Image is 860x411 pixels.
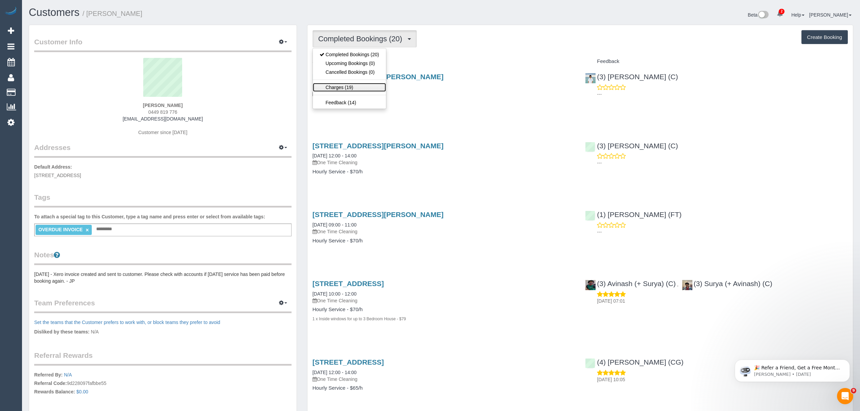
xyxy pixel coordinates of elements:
a: N/A [64,372,72,377]
p: [DATE] 07:01 [597,298,848,304]
a: Beta [748,12,769,18]
a: × [86,227,89,233]
p: One Time Cleaning [313,376,575,383]
span: 9 [851,388,856,393]
a: [STREET_ADDRESS][PERSON_NAME] [313,142,444,150]
a: (1) [PERSON_NAME] (FT) [585,211,682,218]
img: (3) Surya (+ Avinash) (C) [682,280,692,290]
a: Set the teams that the Customer prefers to work with, or block teams they prefer to avoid [34,320,220,325]
h4: Service [313,59,575,64]
span: 0449 819 776 [148,109,177,115]
iframe: Intercom notifications message [725,345,860,393]
a: Feedback (14) [313,98,386,107]
p: One Time Cleaning [313,90,575,97]
h4: Hourly Service - $70/h [313,169,575,175]
h4: Hourly Service - $65/h [313,385,575,391]
a: [STREET_ADDRESS] [313,280,384,287]
p: [DATE] 10:05 [597,376,848,383]
span: OVERDUE INVOICE [38,227,83,232]
h4: Hourly Service - $70/h [313,100,575,106]
p: One Time Cleaning [313,228,575,235]
small: / [PERSON_NAME] [83,10,143,17]
a: Upcoming Bookings (0) [313,59,386,68]
a: [DATE] 12:00 - 14:00 [313,153,357,158]
strong: [PERSON_NAME] [143,103,182,108]
span: N/A [91,329,99,334]
a: $0.00 [77,389,88,394]
span: 2 [779,9,784,14]
label: To attach a special tag to this Customer, type a tag name and press enter or select from availabl... [34,213,265,220]
a: [DATE] 10:00 - 12:00 [313,291,357,297]
iframe: Intercom live chat [837,388,853,404]
label: Referral Code: [34,380,67,387]
h4: Hourly Service - $70/h [313,238,575,244]
label: Default Address: [34,164,72,170]
a: Customers [29,6,80,18]
a: [DATE] 12:00 - 14:00 [313,370,357,375]
a: Help [791,12,804,18]
a: (3) Surya (+ Avinash) (C) [682,280,772,287]
a: (3) Avinash (+ Surya) (C) [585,280,675,287]
button: Create Booking [801,30,848,44]
a: Completed Bookings (20) [313,50,386,59]
a: Charges (19) [313,83,386,92]
a: (3) [PERSON_NAME] (C) [585,142,678,150]
h4: Feedback [585,59,848,64]
h4: Hourly Service - $70/h [313,307,575,312]
a: Cancelled Bookings (0) [313,68,386,77]
legend: Tags [34,192,292,208]
small: 1 x Inside windows for up to 3 Bedroom House - $79 [313,317,406,321]
a: [STREET_ADDRESS][PERSON_NAME] [313,211,444,218]
span: Customer since [DATE] [138,130,187,135]
img: (3) Avinash (+ Surya) (C) [585,280,596,290]
a: [PERSON_NAME] [809,12,852,18]
legend: Referral Rewards [34,350,292,366]
button: Completed Bookings (20) [313,30,417,47]
a: 2 [773,7,787,22]
p: --- [597,159,848,166]
a: [EMAIL_ADDRESS][DOMAIN_NAME] [123,116,203,122]
img: Automaid Logo [4,7,18,16]
img: (3) Himasha Amarasinghe (C) [585,73,596,83]
a: [STREET_ADDRESS] [313,358,384,366]
span: [STREET_ADDRESS] [34,173,81,178]
img: New interface [757,11,769,20]
a: (3) [PERSON_NAME] (C) [585,73,678,81]
legend: Team Preferences [34,298,292,313]
legend: Notes [34,250,292,265]
label: Referred By: [34,371,63,378]
p: One Time Cleaning [313,159,575,166]
a: [DATE] 09:00 - 11:00 [313,222,357,228]
span: , [677,282,679,287]
legend: Customer Info [34,37,292,52]
p: --- [597,229,848,235]
pre: [DATE] - Xero invoice created and sent to customer. Please check with accounts if [DATE] service ... [34,271,292,284]
p: 9d228097fafbbe55 [34,371,292,397]
label: Disliked by these teams: [34,328,89,335]
a: (4) [PERSON_NAME] (CG) [585,358,684,366]
p: --- [597,91,848,98]
span: Completed Bookings (20) [318,35,406,43]
p: One Time Cleaning [313,297,575,304]
label: Rewards Balance: [34,388,75,395]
